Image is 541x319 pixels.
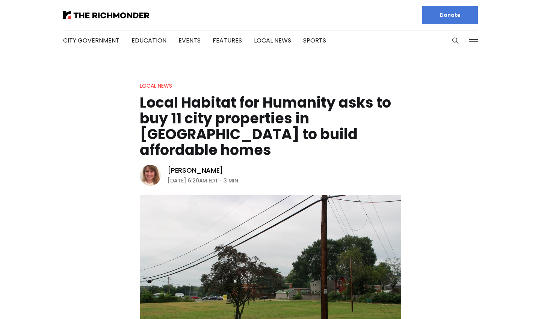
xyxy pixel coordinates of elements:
[140,95,401,158] h1: Local Habitat for Humanity asks to buy 11 city properties in [GEOGRAPHIC_DATA] to build affordabl...
[63,36,119,45] a: City Government
[303,36,326,45] a: Sports
[213,36,242,45] a: Features
[168,176,218,185] time: [DATE] 6:20AM EDT
[63,11,150,19] img: The Richmonder
[224,176,238,185] span: 3 min
[131,36,166,45] a: Education
[168,166,223,175] a: [PERSON_NAME]
[178,36,201,45] a: Events
[140,165,161,186] img: Sarah Vogelsong
[254,36,291,45] a: Local News
[477,282,541,319] iframe: portal-trigger
[140,82,172,90] a: Local News
[422,6,478,24] a: Donate
[450,35,461,46] button: Search this site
